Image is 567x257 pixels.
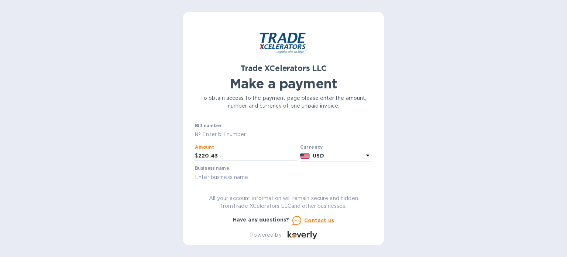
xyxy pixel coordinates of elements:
[300,153,310,159] img: USD
[304,217,334,223] u: Contact us
[195,124,221,128] label: Bill number
[195,172,372,183] input: Enter business name
[195,152,198,160] p: $
[195,76,372,91] h1: Make a payment
[313,153,324,159] b: USD
[195,166,229,171] label: Business name
[300,144,323,150] b: Currency
[195,145,214,149] label: Amount
[240,64,326,73] b: Trade XCelerators LLC
[195,94,372,110] p: To obtain access to the payment page please enter the amount, number and currency of one unpaid i...
[195,195,372,210] p: All your account information will remain secure and hidden from Trade XCelerators LLC and other b...
[195,131,201,138] p: №
[198,151,297,162] input: 0.00
[250,231,281,239] p: Powered by
[233,217,289,223] b: Have any questions?
[201,129,372,140] input: Enter bill number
